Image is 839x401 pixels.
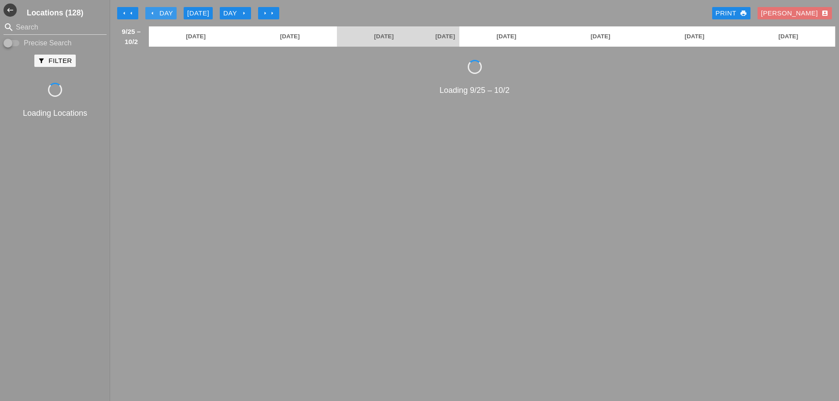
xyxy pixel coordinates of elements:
[4,22,14,33] i: search
[716,8,747,18] div: Print
[269,10,276,17] i: arrow_right
[243,26,336,47] a: [DATE]
[4,4,17,17] button: Shrink Sidebar
[431,26,459,47] a: [DATE]
[34,55,75,67] button: Filter
[117,7,138,19] button: Move Back 1 Week
[149,10,156,17] i: arrow_left
[761,8,828,18] div: [PERSON_NAME]
[647,26,741,47] a: [DATE]
[821,10,828,17] i: account_box
[4,4,17,17] i: west
[742,26,835,47] a: [DATE]
[149,26,243,47] a: [DATE]
[337,26,431,47] a: [DATE]
[145,7,177,19] button: Day
[4,38,107,48] div: Enable Precise search to match search terms exactly.
[758,7,832,19] button: [PERSON_NAME]
[240,10,248,17] i: arrow_right
[258,7,279,19] button: Move Ahead 1 Week
[128,10,135,17] i: arrow_left
[459,26,553,47] a: [DATE]
[262,10,269,17] i: arrow_right
[187,8,209,18] div: [DATE]
[121,10,128,17] i: arrow_left
[712,7,750,19] a: Print
[223,8,248,18] div: Day
[114,85,835,96] div: Loading 9/25 – 10/2
[24,39,72,48] label: Precise Search
[2,107,108,119] div: Loading Locations
[38,57,45,64] i: filter_alt
[220,7,251,19] button: Day
[554,26,647,47] a: [DATE]
[16,20,94,34] input: Search
[38,56,72,66] div: Filter
[149,8,173,18] div: Day
[184,7,213,19] button: [DATE]
[740,10,747,17] i: print
[118,26,144,47] span: 9/25 – 10/2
